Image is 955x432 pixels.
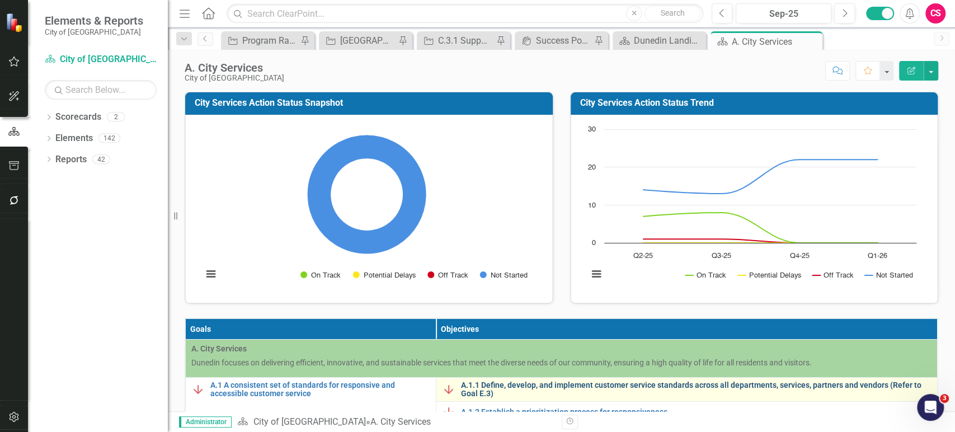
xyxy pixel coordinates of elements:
[438,34,493,48] div: C.3.1 Support community programs that enhance the city’s Scottish cultural heritage
[224,34,298,48] a: Program Rate Evalutation & Improvement of Services (Solid Waste & Recycling)
[518,34,591,48] a: Success Portal
[789,252,809,260] text: Q4-25
[711,252,731,260] text: Q3-25
[55,132,93,145] a: Elements
[253,416,365,427] a: City of [GEOGRAPHIC_DATA]
[685,271,726,279] button: Show On Track
[353,271,416,279] button: Show Potential Delays
[588,126,596,133] text: 30
[322,34,396,48] a: [GEOGRAPHIC_DATA] Water Main Replacement - Phase 2
[867,252,887,260] text: Q1-26
[242,34,298,48] div: Program Rate Evalutation & Improvement of Services (Solid Waste & Recycling)
[92,154,110,164] div: 42
[917,394,944,421] iframe: Intercom live chat
[615,34,703,48] a: Dunedin Landing Page
[940,394,949,403] span: 3
[210,381,430,398] a: A.1 A consistent set of standards for responsive and accessible customer service
[195,98,547,108] h3: City Services Action Status Snapshot
[185,74,284,82] div: City of [GEOGRAPHIC_DATA]
[582,124,926,292] div: Chart. Highcharts interactive chart.
[197,124,541,292] div: Chart. Highcharts interactive chart.
[436,377,937,402] td: Double-Click to Edit Right Click for Context Menu
[732,35,820,49] div: A. City Services
[237,416,553,429] div: »
[191,383,205,396] img: Off Track
[442,405,455,419] img: Off Track
[55,153,87,166] a: Reports
[107,112,125,122] div: 2
[641,241,879,245] g: Potential Delays, line 2 of 4 with 4 data points.
[6,12,26,32] img: ClearPoint Strategy
[661,8,685,17] span: Search
[536,34,591,48] div: Success Portal
[300,271,341,279] button: Show On Track
[480,271,527,279] button: Show Not Started
[738,271,801,279] button: Show Potential Delays
[588,202,596,209] text: 10
[740,7,827,21] div: Sep-25
[641,237,879,245] g: Off Track, line 3 of 4 with 4 data points.
[186,339,938,377] td: Double-Click to Edit
[420,34,493,48] a: C.3.1 Support community programs that enhance the city’s Scottish cultural heritage
[592,240,596,247] text: 0
[461,408,932,416] a: A.1.2 Establish a prioritization process for responsiveness
[191,357,932,368] p: Dunedin focuses on delivering efficient, innovative, and sustainable services that meet the diver...
[45,80,157,100] input: Search Below...
[55,111,101,124] a: Scorecards
[197,124,537,292] svg: Interactive chart
[580,98,933,108] h3: City Services Action Status Trend
[442,383,455,396] img: Off Track
[179,416,232,428] span: Administrator
[203,266,219,282] button: View chart menu, Chart
[644,6,700,21] button: Search
[340,34,396,48] div: [GEOGRAPHIC_DATA] Water Main Replacement - Phase 2
[185,62,284,74] div: A. City Services
[364,272,416,279] text: Potential Delays
[461,381,932,398] a: A.1.1 Define, develop, and implement customer service standards across all departments, services,...
[45,27,143,36] small: City of [GEOGRAPHIC_DATA]
[736,3,831,24] button: Sep-25
[307,135,426,254] path: Not Started, 22.
[427,271,467,279] button: Show Off Track
[634,34,703,48] div: Dunedin Landing Page
[865,271,912,279] button: Show Not Started
[191,343,932,354] span: A. City Services
[749,272,801,279] text: Potential Delays
[812,271,853,279] button: Show Off Track
[633,252,653,260] text: Q2-25
[45,53,157,66] a: City of [GEOGRAPHIC_DATA]
[589,266,604,282] button: View chart menu, Chart
[925,3,945,24] button: CS
[370,416,430,427] div: A. City Services
[588,164,596,171] text: 20
[98,134,120,143] div: 142
[45,14,143,27] span: Elements & Reports
[227,4,703,24] input: Search ClearPoint...
[436,402,937,422] td: Double-Click to Edit Right Click for Context Menu
[582,124,922,292] svg: Interactive chart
